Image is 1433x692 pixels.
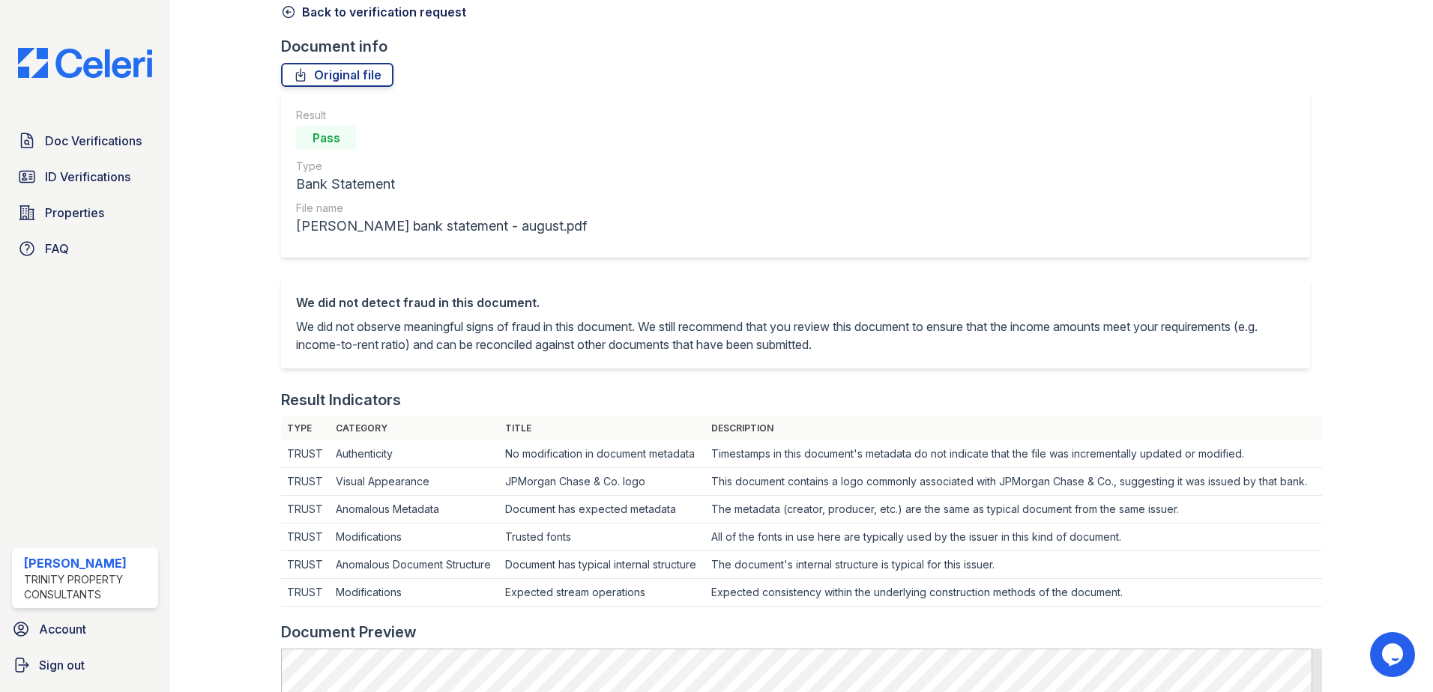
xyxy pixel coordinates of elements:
iframe: chat widget [1370,632,1418,677]
th: Title [499,416,705,440]
span: Doc Verifications [45,132,142,150]
td: Document has expected metadata [499,496,705,523]
td: Timestamps in this document's metadata do not indicate that the file was incrementally updated or... [705,440,1322,468]
td: No modification in document metadata [499,440,705,468]
a: Doc Verifications [12,126,158,156]
td: Document has typical internal structure [499,551,705,579]
th: Category [330,416,499,440]
div: Result [296,108,587,123]
td: Authenticity [330,440,499,468]
td: TRUST [281,496,330,523]
div: Type [296,159,587,174]
a: Original file [281,63,393,87]
a: ID Verifications [12,162,158,192]
td: Expected stream operations [499,579,705,607]
td: TRUST [281,440,330,468]
td: Modifications [330,523,499,551]
a: FAQ [12,234,158,264]
td: The document's internal structure is typical for this issuer. [705,551,1322,579]
th: Description [705,416,1322,440]
a: Account [6,614,164,644]
td: This document contains a logo commonly associated with JPMorgan Chase & Co., suggesting it was is... [705,468,1322,496]
td: Anomalous Metadata [330,496,499,523]
a: Properties [12,198,158,228]
th: Type [281,416,330,440]
td: TRUST [281,523,330,551]
td: TRUST [281,551,330,579]
div: [PERSON_NAME] [24,554,152,572]
span: FAQ [45,240,69,258]
td: TRUST [281,468,330,496]
div: We did not detect fraud in this document. [296,294,1295,312]
div: Trinity Property Consultants [24,572,152,602]
td: Visual Appearance [330,468,499,496]
td: The metadata (creator, producer, etc.) are the same as typical document from the same issuer. [705,496,1322,523]
td: JPMorgan Chase & Co. logo [499,468,705,496]
span: Properties [45,204,104,222]
div: Document info [281,36,1322,57]
span: Account [39,620,86,638]
div: File name [296,201,587,216]
span: Sign out [39,656,85,674]
a: Back to verification request [281,3,466,21]
img: CE_Logo_Blue-a8612792a0a2168367f1c8372b55b34899dd931a85d93a1a3d3e32e68fde9ad4.png [6,48,164,78]
p: We did not observe meaningful signs of fraud in this document. We still recommend that you review... [296,318,1295,353]
div: Bank Statement [296,174,587,195]
div: Result Indicators [281,389,401,410]
div: Document Preview [281,622,417,643]
span: ID Verifications [45,168,130,186]
a: Sign out [6,650,164,680]
td: Expected consistency within the underlying construction methods of the document. [705,579,1322,607]
td: All of the fonts in use here are typically used by the issuer in this kind of document. [705,523,1322,551]
td: Modifications [330,579,499,607]
td: TRUST [281,579,330,607]
div: [PERSON_NAME] bank statement - august.pdf [296,216,587,237]
td: Trusted fonts [499,523,705,551]
div: Pass [296,126,356,150]
td: Anomalous Document Structure [330,551,499,579]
